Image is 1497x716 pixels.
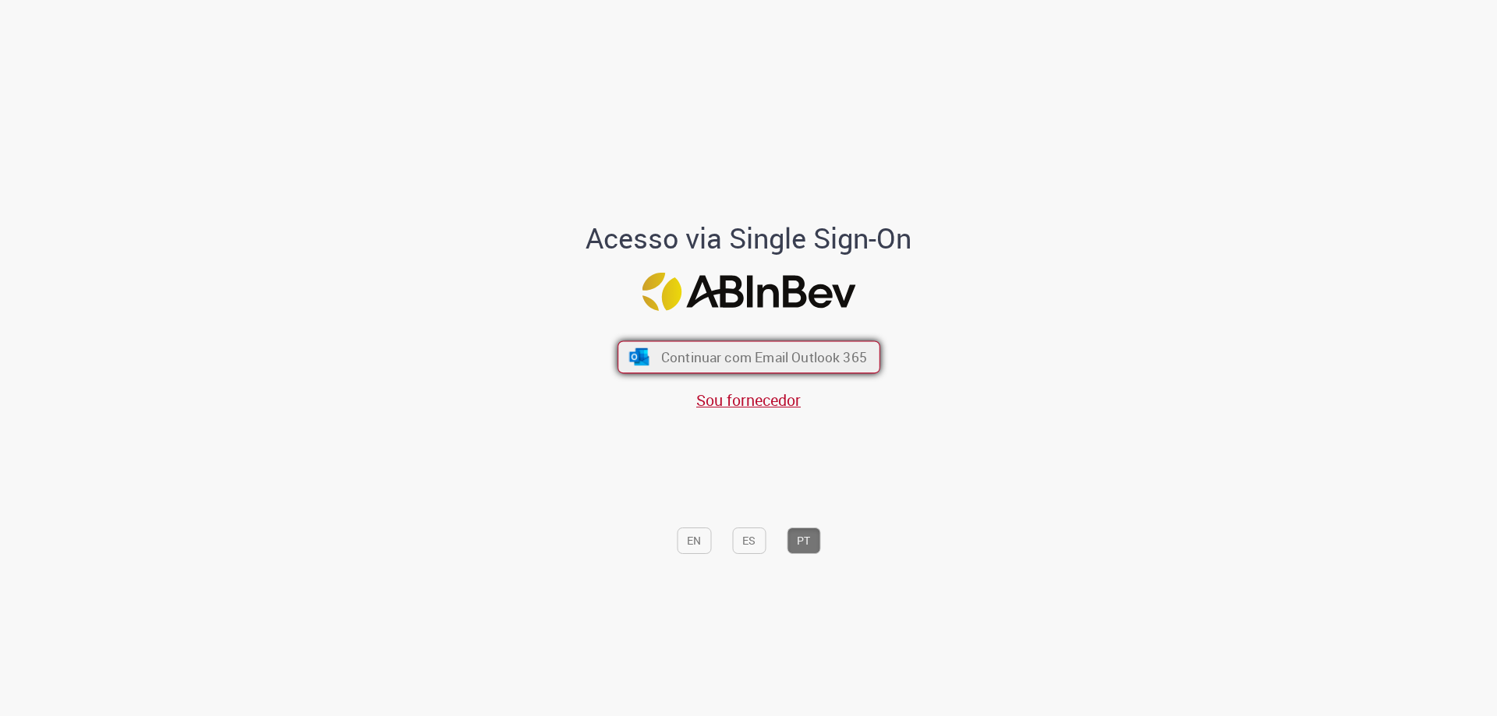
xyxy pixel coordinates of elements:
img: ícone Azure/Microsoft 360 [628,348,650,365]
img: Logo ABInBev [642,273,855,311]
h1: Acesso via Single Sign-On [533,223,965,254]
button: EN [677,527,711,554]
span: Continuar com Email Outlook 365 [660,348,866,366]
a: Sou fornecedor [696,390,801,411]
button: ES [732,527,766,554]
button: PT [787,527,820,554]
button: ícone Azure/Microsoft 360 Continuar com Email Outlook 365 [618,341,880,374]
